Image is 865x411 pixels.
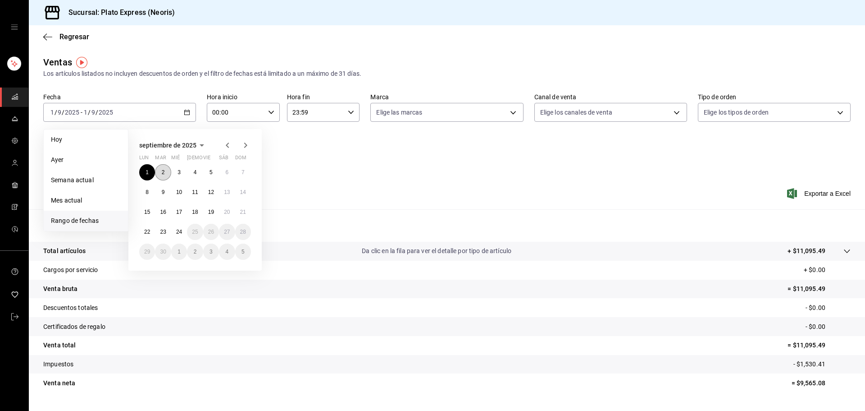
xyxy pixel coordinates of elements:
[64,109,80,116] input: ----
[43,284,77,294] p: Venta bruta
[224,229,230,235] abbr: 27 de septiembre de 2025
[804,265,851,275] p: + $0.00
[146,189,149,195] abbr: 8 de septiembre de 2025
[155,155,166,164] abbr: martes
[43,246,86,256] p: Total artículos
[208,209,214,215] abbr: 19 de septiembre de 2025
[187,244,203,260] button: 2 de octubre de 2025
[91,109,96,116] input: --
[51,175,121,185] span: Semana actual
[43,360,73,369] p: Impuestos
[219,244,235,260] button: 4 de octubre de 2025
[83,109,88,116] input: --
[203,184,219,200] button: 12 de septiembre de 2025
[139,164,155,180] button: 1 de septiembre de 2025
[192,189,198,195] abbr: 11 de septiembre de 2025
[698,94,851,100] label: Tipo de orden
[43,303,98,313] p: Descuentos totales
[139,155,149,164] abbr: lunes
[203,204,219,220] button: 19 de septiembre de 2025
[704,108,769,117] span: Elige los tipos de orden
[171,244,187,260] button: 1 de octubre de 2025
[788,284,851,294] p: = $11,095.49
[287,94,360,100] label: Hora fin
[203,244,219,260] button: 3 de octubre de 2025
[534,94,687,100] label: Canal de venta
[81,109,82,116] span: -
[43,69,851,79] div: Los artículos listados no incluyen descuentos de orden y el filtro de fechas está limitado a un m...
[187,184,203,200] button: 11 de septiembre de 2025
[176,229,182,235] abbr: 24 de septiembre de 2025
[176,189,182,195] abbr: 10 de septiembre de 2025
[240,189,246,195] abbr: 14 de septiembre de 2025
[209,169,213,175] abbr: 5 de septiembre de 2025
[155,244,171,260] button: 30 de septiembre de 2025
[235,204,251,220] button: 21 de septiembre de 2025
[139,140,207,151] button: septiembre de 2025
[176,209,182,215] abbr: 17 de septiembre de 2025
[789,188,851,199] span: Exportar a Excel
[241,169,245,175] abbr: 7 de septiembre de 2025
[219,184,235,200] button: 13 de septiembre de 2025
[224,209,230,215] abbr: 20 de septiembre de 2025
[51,196,121,205] span: Mes actual
[146,169,149,175] abbr: 1 de septiembre de 2025
[50,109,55,116] input: --
[370,94,523,100] label: Marca
[144,229,150,235] abbr: 22 de septiembre de 2025
[235,244,251,260] button: 5 de octubre de 2025
[225,249,228,255] abbr: 4 de octubre de 2025
[155,184,171,200] button: 9 de septiembre de 2025
[187,204,203,220] button: 18 de septiembre de 2025
[788,246,825,256] p: + $11,095.49
[192,229,198,235] abbr: 25 de septiembre de 2025
[219,164,235,180] button: 6 de septiembre de 2025
[171,204,187,220] button: 17 de septiembre de 2025
[178,249,181,255] abbr: 1 de octubre de 2025
[155,224,171,240] button: 23 de septiembre de 2025
[51,155,121,165] span: Ayer
[62,109,64,116] span: /
[240,209,246,215] abbr: 21 de septiembre de 2025
[540,108,612,117] span: Elige los canales de venta
[155,204,171,220] button: 16 de septiembre de 2025
[219,224,235,240] button: 27 de septiembre de 2025
[57,109,62,116] input: --
[225,169,228,175] abbr: 6 de septiembre de 2025
[43,32,89,41] button: Regresar
[43,379,75,388] p: Venta neta
[235,224,251,240] button: 28 de septiembre de 2025
[806,303,851,313] p: - $0.00
[171,155,180,164] abbr: miércoles
[155,164,171,180] button: 2 de septiembre de 2025
[76,57,87,68] img: Tooltip marker
[43,55,72,69] div: Ventas
[160,209,166,215] abbr: 16 de septiembre de 2025
[793,360,851,369] p: - $1,530.41
[162,169,165,175] abbr: 2 de septiembre de 2025
[43,220,851,231] p: Resumen
[207,94,280,100] label: Hora inicio
[96,109,98,116] span: /
[139,142,196,149] span: septiembre de 2025
[208,189,214,195] abbr: 12 de septiembre de 2025
[240,229,246,235] abbr: 28 de septiembre de 2025
[376,108,422,117] span: Elige las marcas
[209,249,213,255] abbr: 3 de octubre de 2025
[55,109,57,116] span: /
[235,184,251,200] button: 14 de septiembre de 2025
[203,155,210,164] abbr: viernes
[139,184,155,200] button: 8 de septiembre de 2025
[187,224,203,240] button: 25 de septiembre de 2025
[362,246,511,256] p: Da clic en la fila para ver el detalle por tipo de artículo
[178,169,181,175] abbr: 3 de septiembre de 2025
[139,204,155,220] button: 15 de septiembre de 2025
[139,244,155,260] button: 29 de septiembre de 2025
[43,94,196,100] label: Fecha
[43,322,105,332] p: Certificados de regalo
[51,216,121,226] span: Rango de fechas
[43,341,76,350] p: Venta total
[61,7,175,18] h3: Sucursal: Plato Express (Neoris)
[171,224,187,240] button: 24 de septiembre de 2025
[235,164,251,180] button: 7 de septiembre de 2025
